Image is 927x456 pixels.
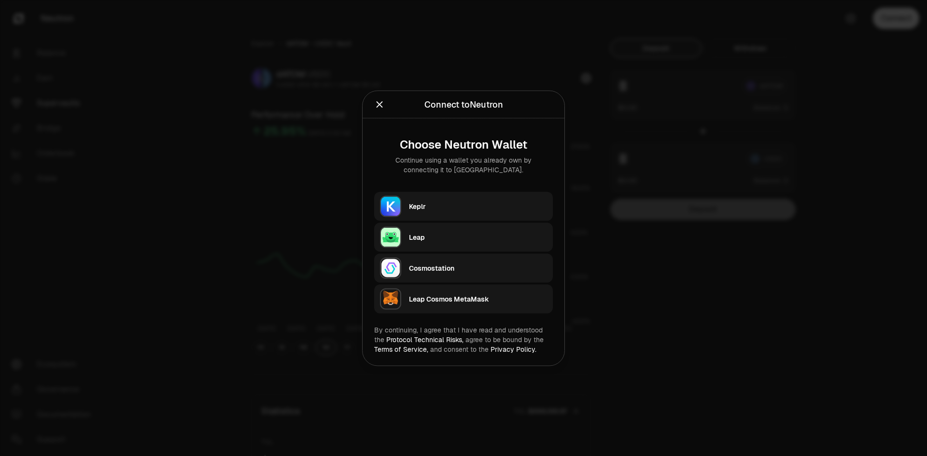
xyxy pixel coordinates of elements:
[424,97,503,111] div: Connect to Neutron
[374,325,553,354] div: By continuing, I agree that I have read and understood the agree to be bound by the and consent t...
[374,97,385,111] button: Close
[374,192,553,221] button: KeplrKeplr
[380,288,401,309] img: Leap Cosmos MetaMask
[374,253,553,282] button: CosmostationCosmostation
[380,226,401,248] img: Leap
[386,335,463,344] a: Protocol Technical Risks,
[374,345,428,353] a: Terms of Service,
[409,201,547,211] div: Keplr
[491,345,536,353] a: Privacy Policy.
[382,155,545,174] div: Continue using a wallet you already own by connecting it to [GEOGRAPHIC_DATA].
[374,222,553,251] button: LeapLeap
[374,284,553,313] button: Leap Cosmos MetaMaskLeap Cosmos MetaMask
[409,263,547,273] div: Cosmostation
[382,138,545,151] div: Choose Neutron Wallet
[380,195,401,217] img: Keplr
[409,294,547,304] div: Leap Cosmos MetaMask
[409,232,547,242] div: Leap
[380,257,401,278] img: Cosmostation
